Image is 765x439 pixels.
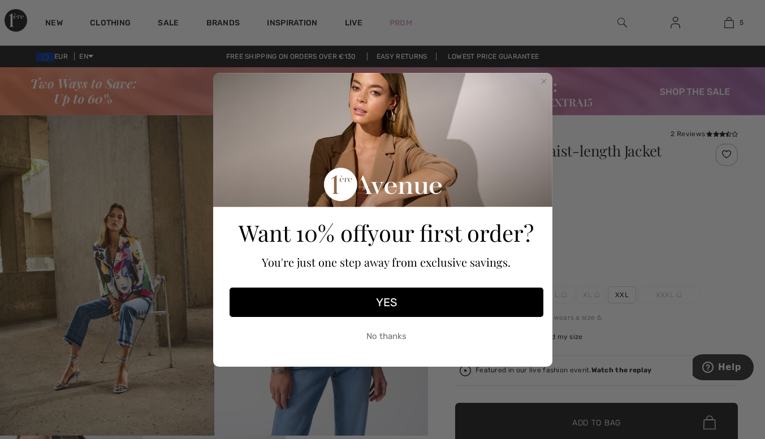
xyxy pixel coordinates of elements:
button: No thanks [230,323,543,351]
span: Want 10% off [239,218,368,247]
span: Help [25,8,49,18]
button: Close dialog [538,76,550,87]
span: You're just one step away from exclusive savings. [262,254,511,270]
button: YES [230,288,543,317]
span: your first order? [368,218,534,247]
